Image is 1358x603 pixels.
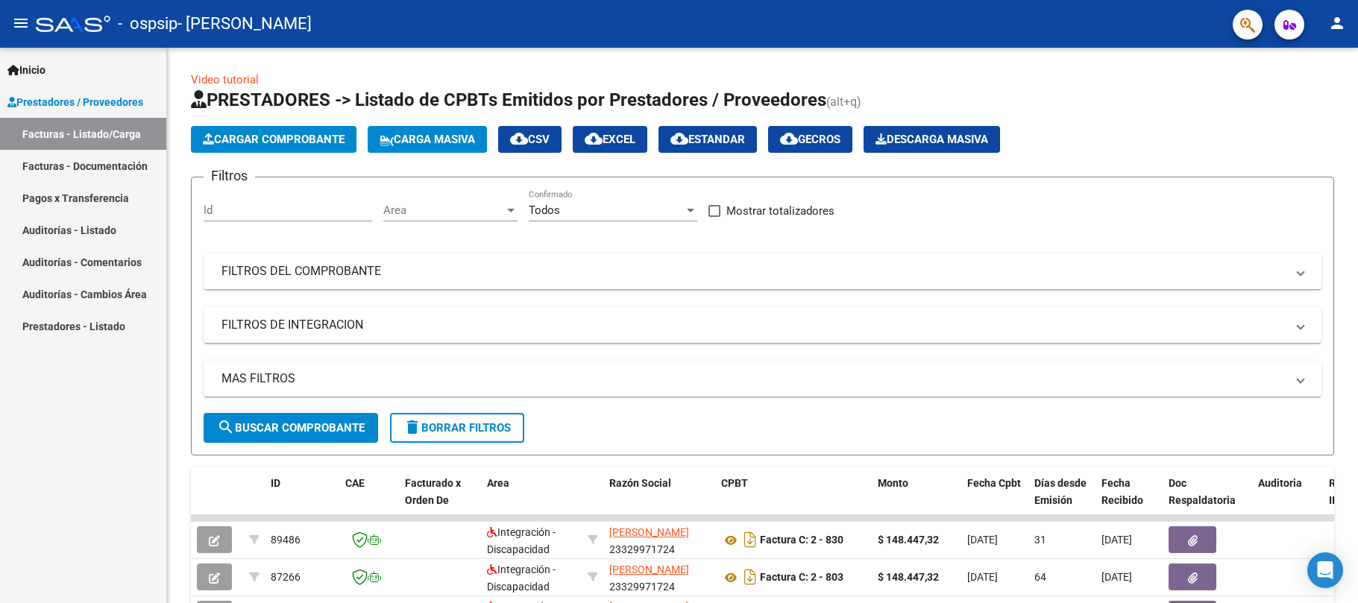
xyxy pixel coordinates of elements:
[585,130,603,148] mat-icon: cloud_download
[383,203,504,217] span: Area
[864,126,1000,153] button: Descarga Masiva
[204,307,1321,343] mat-expansion-panel-header: FILTROS DE INTEGRACION
[1307,552,1343,588] div: Open Intercom Messenger
[826,95,861,109] span: (alt+q)
[878,477,908,489] span: Monto
[961,467,1028,533] datatable-header-cell: Fecha Cpbt
[864,126,1000,153] app-download-masive: Descarga masiva de comprobantes (adjuntos)
[726,202,834,220] span: Mostrar totalizadores
[1258,477,1302,489] span: Auditoria
[204,253,1321,289] mat-expansion-panel-header: FILTROS DEL COMPROBANTE
[191,126,356,153] button: Cargar Comprobante
[271,477,280,489] span: ID
[380,133,475,146] span: Carga Masiva
[191,89,826,110] span: PRESTADORES -> Listado de CPBTs Emitidos por Prestadores / Proveedores
[487,563,556,593] span: Integración - Discapacidad
[1101,571,1132,583] span: [DATE]
[760,534,843,546] strong: Factura C: 2 - 830
[721,477,748,489] span: CPBT
[204,413,378,443] button: Buscar Comprobante
[177,7,312,40] span: - [PERSON_NAME]
[741,565,760,589] i: Descargar documento
[1034,571,1046,583] span: 64
[1034,477,1087,506] span: Días desde Emisión
[217,418,235,436] mat-icon: search
[609,477,671,489] span: Razón Social
[12,14,30,32] mat-icon: menu
[1328,14,1346,32] mat-icon: person
[1163,467,1252,533] datatable-header-cell: Doc Respaldatoria
[1028,467,1095,533] datatable-header-cell: Días desde Emisión
[967,534,998,546] span: [DATE]
[345,477,365,489] span: CAE
[1252,467,1323,533] datatable-header-cell: Auditoria
[1169,477,1236,506] span: Doc Respaldatoria
[368,126,487,153] button: Carga Masiva
[204,165,255,186] h3: Filtros
[403,421,511,435] span: Borrar Filtros
[221,317,1286,333] mat-panel-title: FILTROS DE INTEGRACION
[670,133,745,146] span: Estandar
[768,126,852,153] button: Gecros
[399,467,481,533] datatable-header-cell: Facturado x Orden De
[1101,534,1132,546] span: [DATE]
[780,133,840,146] span: Gecros
[967,477,1021,489] span: Fecha Cpbt
[878,534,939,546] strong: $ 148.447,32
[481,467,582,533] datatable-header-cell: Area
[498,126,562,153] button: CSV
[967,571,998,583] span: [DATE]
[760,572,843,584] strong: Factura C: 2 - 803
[403,418,421,436] mat-icon: delete
[780,130,798,148] mat-icon: cloud_download
[529,203,560,217] span: Todos
[878,571,939,583] strong: $ 148.447,32
[203,133,345,146] span: Cargar Comprobante
[271,534,301,546] span: 89486
[390,413,524,443] button: Borrar Filtros
[487,526,556,555] span: Integración - Discapacidad
[609,524,709,555] div: 23329971724
[658,126,757,153] button: Estandar
[271,571,301,583] span: 87266
[204,361,1321,397] mat-expansion-panel-header: MAS FILTROS
[872,467,961,533] datatable-header-cell: Monto
[265,467,339,533] datatable-header-cell: ID
[221,263,1286,280] mat-panel-title: FILTROS DEL COMPROBANTE
[609,561,709,593] div: 23329971724
[1034,534,1046,546] span: 31
[876,133,988,146] span: Descarga Masiva
[603,467,715,533] datatable-header-cell: Razón Social
[118,7,177,40] span: - ospsip
[191,73,259,86] a: Video tutorial
[1095,467,1163,533] datatable-header-cell: Fecha Recibido
[405,477,461,506] span: Facturado x Orden De
[510,130,528,148] mat-icon: cloud_download
[7,62,45,78] span: Inicio
[217,421,365,435] span: Buscar Comprobante
[585,133,635,146] span: EXCEL
[573,126,647,153] button: EXCEL
[609,563,689,575] span: [PERSON_NAME]
[609,526,689,538] span: [PERSON_NAME]
[339,467,399,533] datatable-header-cell: CAE
[1101,477,1143,506] span: Fecha Recibido
[510,133,550,146] span: CSV
[487,477,509,489] span: Area
[715,467,872,533] datatable-header-cell: CPBT
[670,130,688,148] mat-icon: cloud_download
[7,94,143,110] span: Prestadores / Proveedores
[221,370,1286,387] mat-panel-title: MAS FILTROS
[741,528,760,552] i: Descargar documento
